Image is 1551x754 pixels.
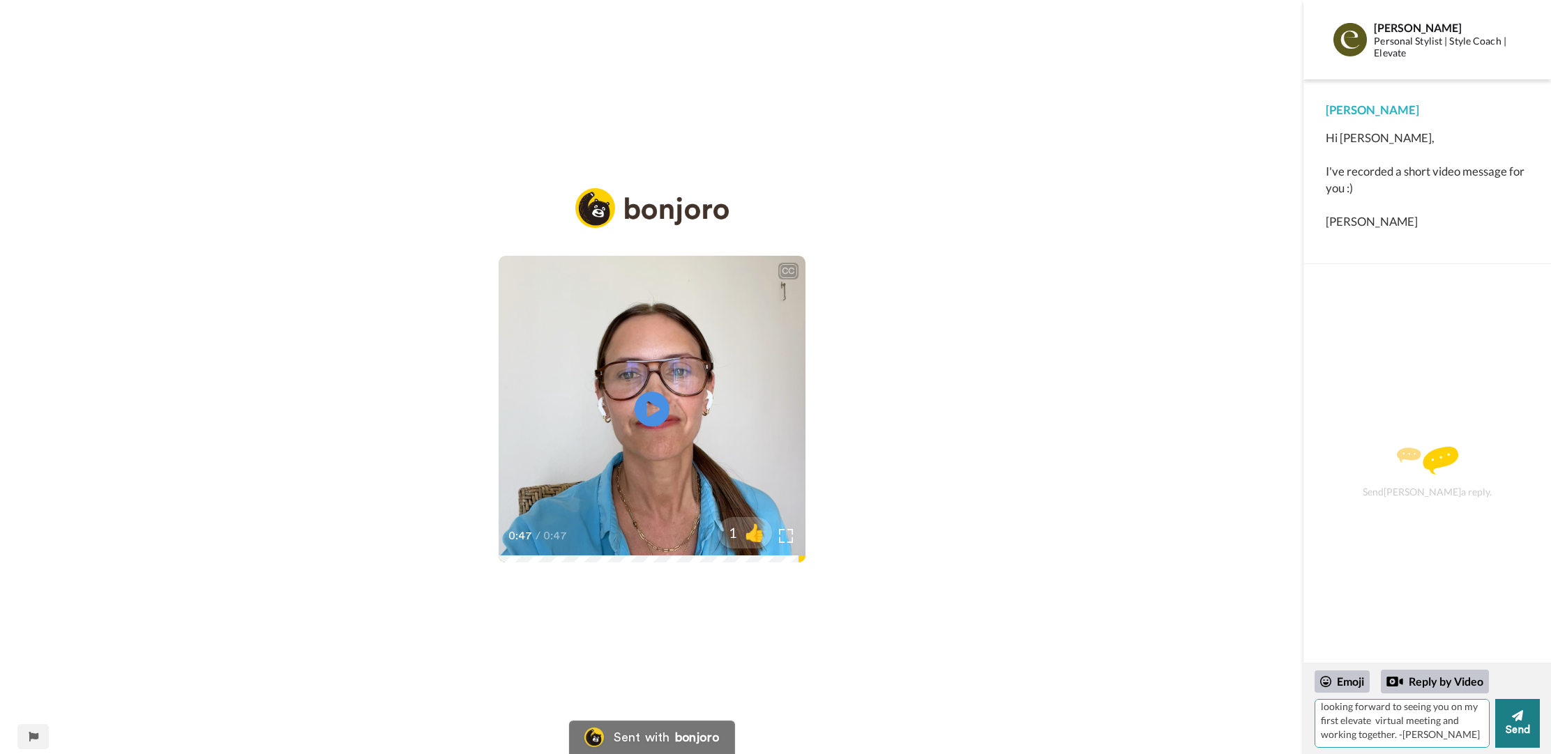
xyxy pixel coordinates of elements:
div: Reply by Video [1381,670,1489,693]
button: Send [1495,699,1540,748]
div: [PERSON_NAME] [1326,102,1529,118]
div: Reply by Video [1386,673,1403,690]
img: Profile Image [1333,23,1367,56]
div: Emoji [1315,670,1370,693]
a: Bonjoro LogoSent withbonjoro [569,721,735,754]
img: logo_full.png [575,188,729,228]
div: Personal Stylist | Style Coach | Elevate [1374,36,1513,59]
span: / [536,528,540,544]
img: message.svg [1397,447,1458,475]
span: 0:47 [508,528,533,544]
textarea: 👏 Many thanks [PERSON_NAME] for the personal welcome message! Your team has been very helpful as ... [1315,699,1490,748]
div: [PERSON_NAME] [1374,21,1513,34]
img: Bonjoro Logo [584,728,604,747]
span: 👍 [737,521,772,544]
button: 1👍 [718,517,772,548]
span: 1 [718,523,737,542]
div: Hi [PERSON_NAME], I've recorded a short video message for you :) [PERSON_NAME] [1326,130,1529,230]
div: Sent with [614,731,669,744]
div: Send [PERSON_NAME] a reply. [1322,288,1532,656]
span: 0:47 [543,528,568,544]
div: CC [780,264,797,278]
div: bonjoro [675,731,720,744]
